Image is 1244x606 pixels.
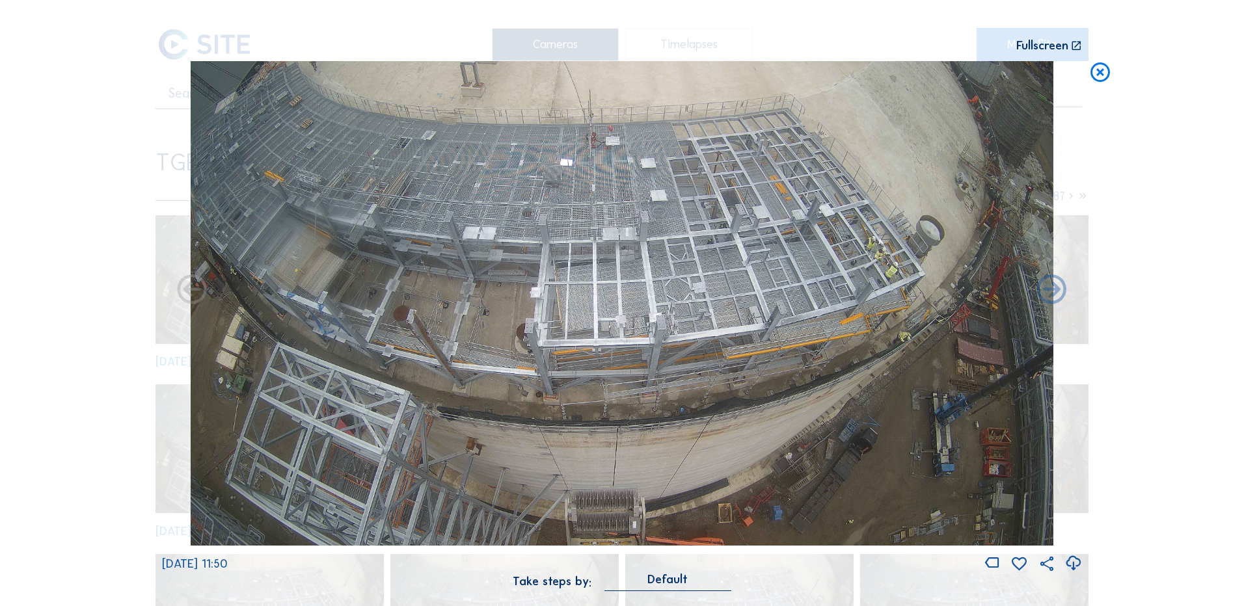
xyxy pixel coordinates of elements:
span: [DATE] 11:50 [162,557,228,571]
i: Back [1034,273,1070,309]
div: Default [604,573,731,591]
div: Default [647,573,688,585]
div: Fullscreen [1016,40,1068,52]
i: Forward [174,273,210,309]
img: Image [191,61,1053,546]
div: Take steps by: [513,575,591,587]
